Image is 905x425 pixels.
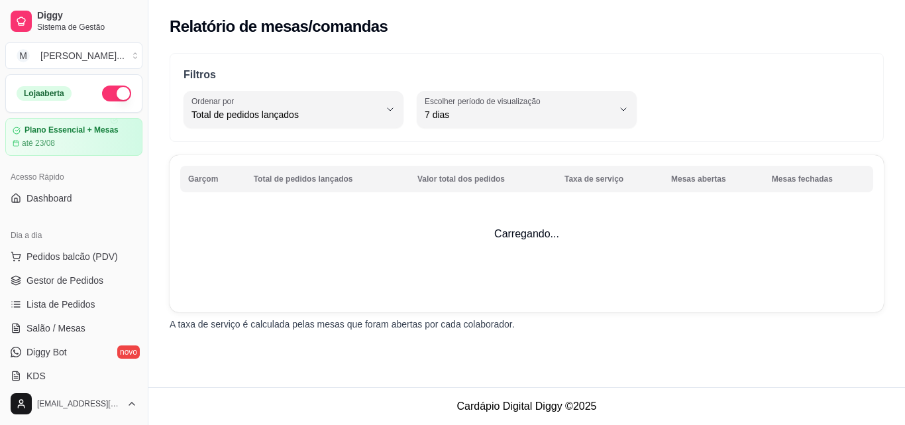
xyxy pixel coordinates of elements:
[425,108,613,121] span: 7 dias
[417,91,637,128] button: Escolher período de visualização7 dias
[25,125,119,135] article: Plano Essencial + Mesas
[27,298,95,311] span: Lista de Pedidos
[5,118,142,156] a: Plano Essencial + Mesasaté 23/08
[37,10,137,22] span: Diggy
[5,166,142,188] div: Acesso Rápido
[27,322,85,335] span: Salão / Mesas
[17,86,72,101] div: Loja aberta
[27,345,67,359] span: Diggy Bot
[37,22,137,32] span: Sistema de Gestão
[5,225,142,246] div: Dia a dia
[102,86,131,101] button: Alterar Status
[37,398,121,409] span: [EMAIL_ADDRESS][DOMAIN_NAME]
[17,49,30,62] span: M
[425,95,545,107] label: Escolher período de visualização
[148,387,905,425] footer: Cardápio Digital Diggy © 2025
[5,294,142,315] a: Lista de Pedidos
[5,270,142,291] a: Gestor de Pedidos
[170,16,388,37] h2: Relatório de mesas/comandas
[27,274,103,287] span: Gestor de Pedidos
[170,155,884,312] td: Carregando...
[5,388,142,420] button: [EMAIL_ADDRESS][DOMAIN_NAME]
[5,341,142,363] a: Diggy Botnovo
[184,67,870,83] p: Filtros
[191,95,239,107] label: Ordenar por
[5,42,142,69] button: Select a team
[5,365,142,387] a: KDS
[5,5,142,37] a: DiggySistema de Gestão
[170,318,884,331] p: A taxa de serviço é calculada pelas mesas que foram abertas por cada colaborador.
[5,188,142,209] a: Dashboard
[40,49,125,62] div: [PERSON_NAME] ...
[191,108,380,121] span: Total de pedidos lançados
[27,369,46,383] span: KDS
[5,246,142,267] button: Pedidos balcão (PDV)
[5,318,142,339] a: Salão / Mesas
[27,192,72,205] span: Dashboard
[27,250,118,263] span: Pedidos balcão (PDV)
[22,138,55,149] article: até 23/08
[184,91,403,128] button: Ordenar porTotal de pedidos lançados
